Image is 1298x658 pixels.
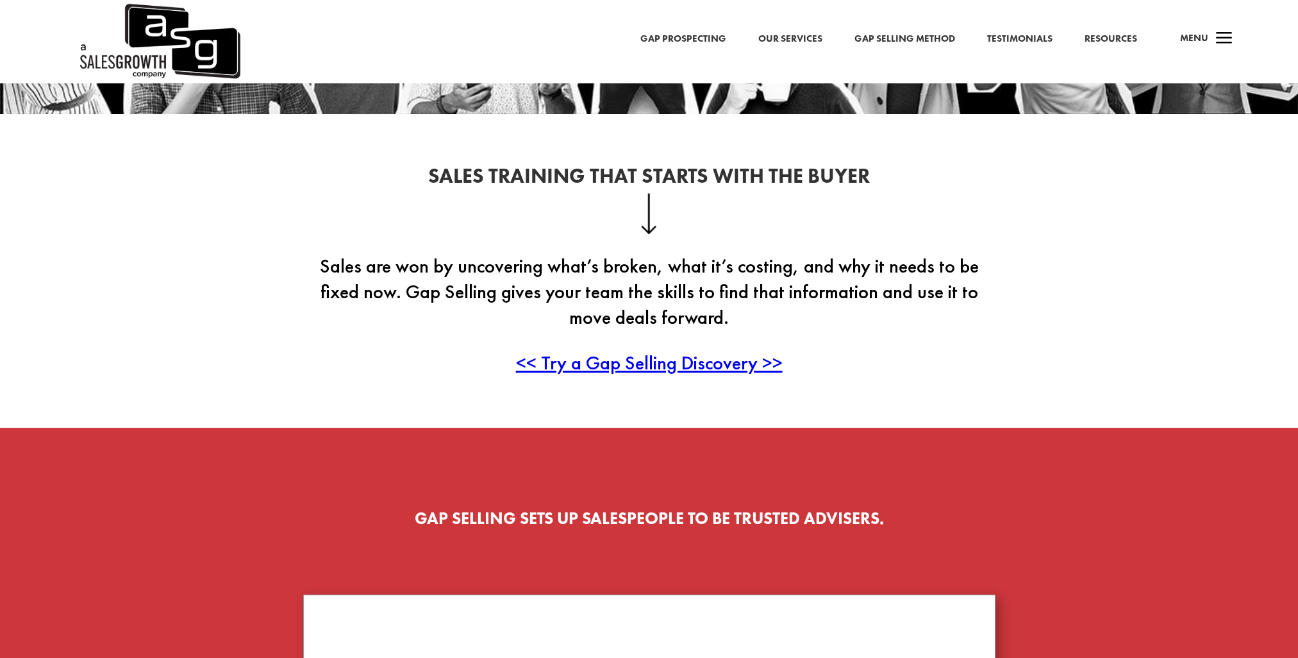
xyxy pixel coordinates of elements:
[641,193,657,234] img: down-arrow
[303,510,995,533] h2: Gap Selling SETS UP SALESPEOPLE TO BE TRUSTED ADVISERS.
[1180,31,1208,44] span: Menu
[1085,31,1137,47] a: Resources
[1211,26,1237,52] span: a
[640,31,726,47] a: Gap Prospecting
[303,253,995,350] p: Sales are won by uncovering what’s broken, what it’s costing, and why it needs to be fixed now. G...
[758,31,822,47] a: Our Services
[854,31,955,47] a: Gap Selling Method
[516,350,783,375] a: << Try a Gap Selling Discovery >>
[987,31,1053,47] a: Testimonials
[303,166,995,193] h2: Sales Training That Starts With the Buyer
